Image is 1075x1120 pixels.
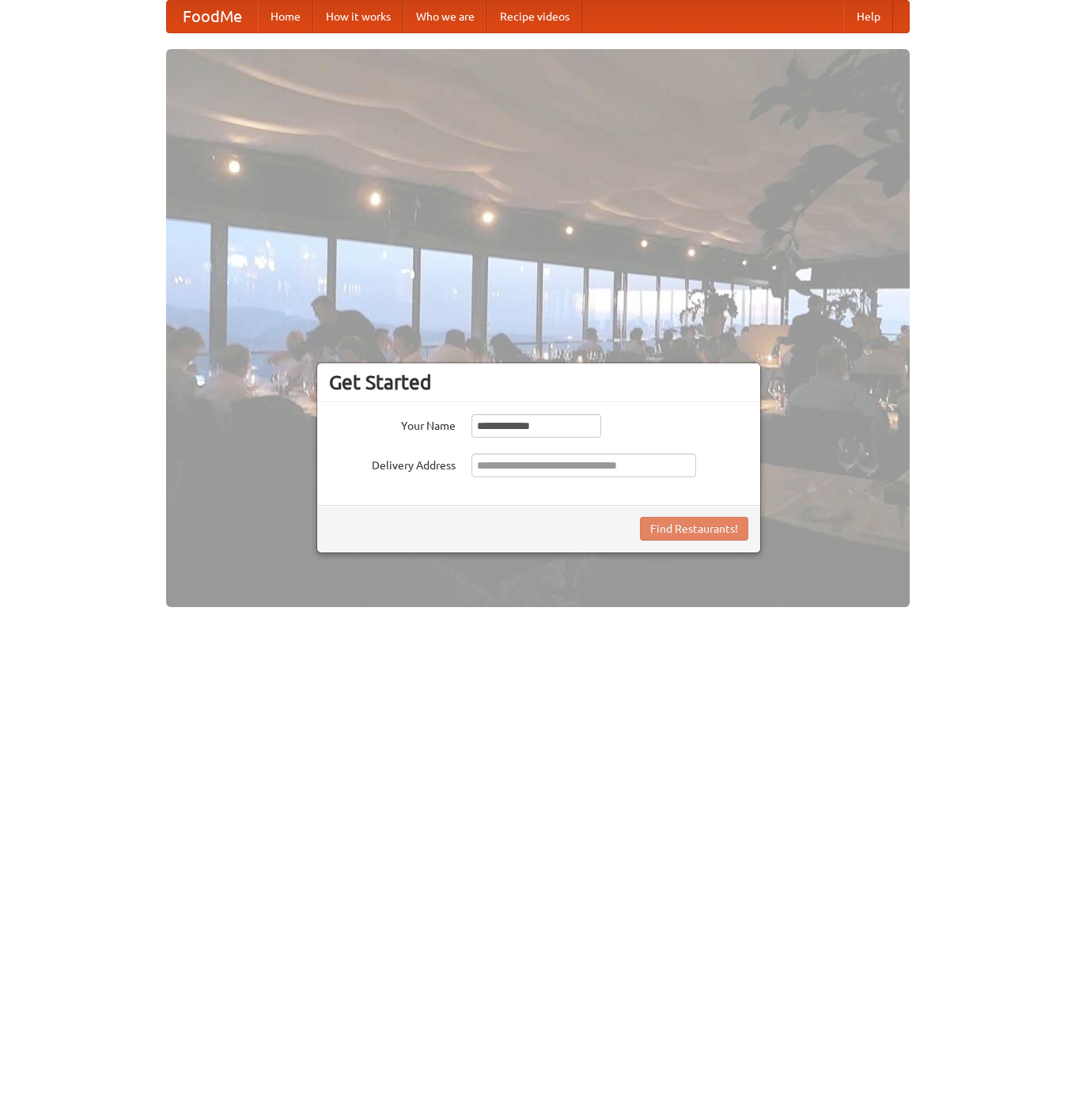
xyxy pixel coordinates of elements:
[329,454,456,473] label: Delivery Address
[329,414,456,434] label: Your Name
[313,1,403,32] a: How it works
[167,1,258,32] a: FoodMe
[329,370,748,394] h3: Get Started
[487,1,582,32] a: Recipe videos
[258,1,313,32] a: Home
[640,517,748,541] button: Find Restaurants!
[403,1,487,32] a: Who we are
[844,1,893,32] a: Help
